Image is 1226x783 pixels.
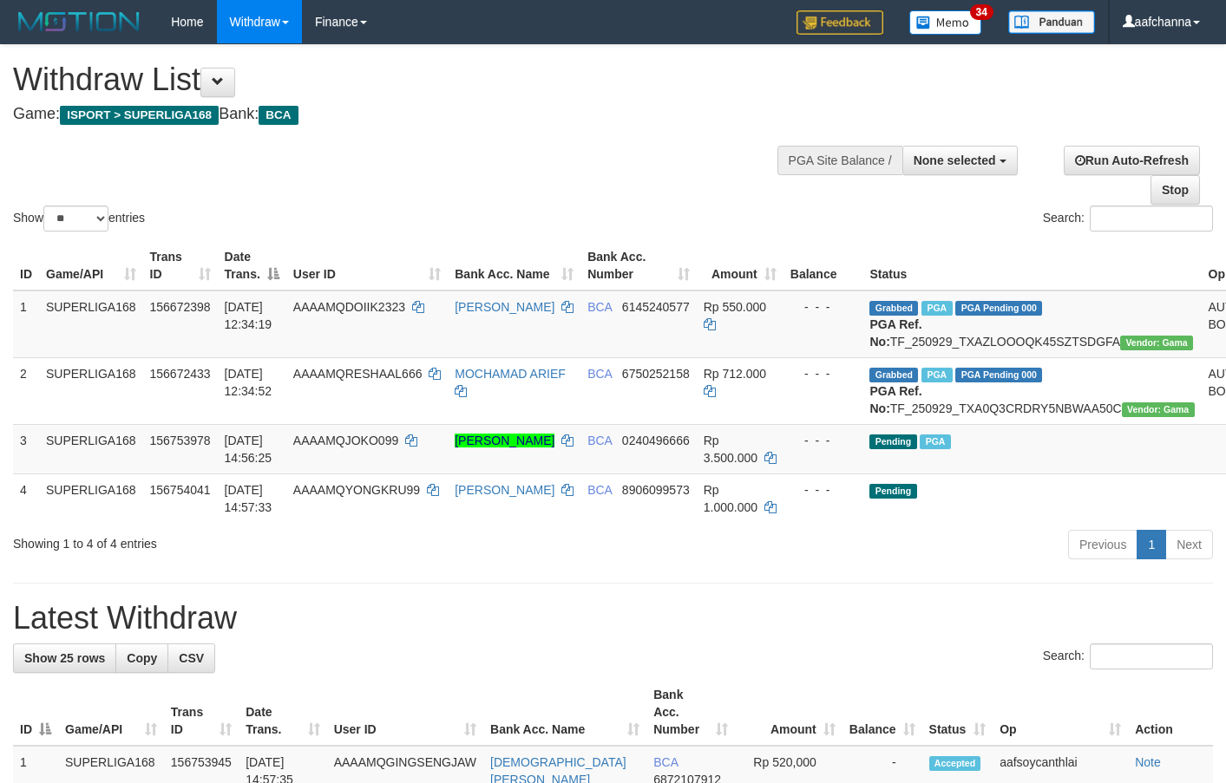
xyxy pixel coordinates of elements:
span: BCA [587,483,612,497]
th: User ID: activate to sort column ascending [327,679,483,746]
th: Trans ID: activate to sort column ascending [143,241,218,290]
span: [DATE] 14:56:25 [225,434,272,465]
td: 4 [13,473,39,523]
th: Status [862,241,1201,290]
th: Date Trans.: activate to sort column descending [218,241,286,290]
td: 3 [13,424,39,473]
a: [PERSON_NAME] [455,300,554,314]
b: PGA Ref. No: [869,317,921,349]
th: Bank Acc. Number: activate to sort column ascending [646,679,735,746]
span: Marked by aafsoycanthlai [921,301,952,316]
span: Marked by aafsoycanthlai [921,368,952,382]
td: SUPERLIGA168 [39,357,143,424]
span: 34 [970,4,993,20]
th: Game/API: activate to sort column ascending [39,241,143,290]
h1: Withdraw List [13,62,800,97]
span: 156672433 [150,367,211,381]
span: AAAAMQDOIIK2323 [293,300,405,314]
span: Rp 712.000 [704,367,766,381]
input: Search: [1090,206,1213,232]
a: 1 [1137,530,1166,559]
th: Bank Acc. Name: activate to sort column ascending [448,241,580,290]
div: - - - [790,481,856,499]
th: Amount: activate to sort column ascending [735,679,842,746]
span: BCA [587,434,612,447]
span: Show 25 rows [24,651,105,665]
th: Balance: activate to sort column ascending [842,679,922,746]
span: BCA [587,300,612,314]
span: Copy 6750252158 to clipboard [622,367,690,381]
span: [DATE] 14:57:33 [225,483,272,514]
div: Showing 1 to 4 of 4 entries [13,528,498,552]
span: 156672398 [150,300,211,314]
span: Accepted [929,756,981,771]
span: [DATE] 12:34:19 [225,300,272,331]
a: [PERSON_NAME] [455,434,554,447]
span: AAAAMQYONGKRU99 [293,483,420,497]
span: Grabbed [869,301,918,316]
a: Previous [1068,530,1137,559]
span: Rp 550.000 [704,300,766,314]
label: Search: [1043,206,1213,232]
b: PGA Ref. No: [869,384,921,415]
a: Note [1135,755,1161,769]
span: Copy [127,651,157,665]
th: ID [13,241,39,290]
th: Game/API: activate to sort column ascending [58,679,164,746]
img: Feedback.jpg [797,10,883,35]
button: None selected [902,146,1018,175]
td: SUPERLIGA168 [39,290,143,358]
a: MOCHAMAD ARIEF [455,367,566,381]
a: Next [1165,530,1213,559]
span: None selected [914,153,996,167]
th: ID: activate to sort column descending [13,679,58,746]
a: CSV [167,643,215,673]
span: Copy 8906099573 to clipboard [622,483,690,497]
span: Grabbed [869,368,918,382]
th: Trans ID: activate to sort column ascending [164,679,239,746]
span: BCA [259,106,298,125]
th: Bank Acc. Number: activate to sort column ascending [580,241,697,290]
span: Copy 6145240577 to clipboard [622,300,690,314]
td: SUPERLIGA168 [39,424,143,473]
a: Run Auto-Refresh [1064,146,1200,175]
span: PGA Pending [955,368,1042,382]
th: Action [1128,679,1213,746]
th: Balance [783,241,863,290]
td: TF_250929_TXAZLOOOQK45SZTSDGFA [862,290,1201,358]
td: SUPERLIGA168 [39,473,143,523]
div: - - - [790,298,856,316]
img: MOTION_logo.png [13,9,145,35]
td: TF_250929_TXA0Q3CRDRY5NBWAA50C [862,357,1201,424]
span: AAAAMQJOKO099 [293,434,398,447]
img: panduan.png [1008,10,1095,34]
span: AAAAMQRESHAAL666 [293,367,423,381]
td: 1 [13,290,39,358]
h1: Latest Withdraw [13,601,1213,636]
th: Status: activate to sort column ascending [922,679,993,746]
a: Show 25 rows [13,643,116,673]
img: Button%20Memo.svg [909,10,982,35]
th: User ID: activate to sort column ascending [286,241,448,290]
span: CSV [179,651,204,665]
span: PGA Pending [955,301,1042,316]
span: Pending [869,484,916,499]
span: Rp 3.500.000 [704,434,757,465]
span: BCA [587,367,612,381]
h4: Game: Bank: [13,106,800,123]
th: Bank Acc. Name: activate to sort column ascending [483,679,646,746]
span: Marked by aafsoycanthlai [920,434,950,449]
span: Pending [869,434,916,449]
div: - - - [790,432,856,449]
span: Vendor URL: https://trx31.1velocity.biz [1120,336,1193,350]
td: 2 [13,357,39,424]
th: Op: activate to sort column ascending [993,679,1128,746]
span: 156753978 [150,434,211,447]
select: Showentries [43,206,108,232]
div: - - - [790,365,856,382]
label: Search: [1043,643,1213,669]
span: 156754041 [150,483,211,497]
a: Stop [1151,175,1200,205]
span: ISPORT > SUPERLIGA168 [60,106,219,125]
span: Vendor URL: https://trx31.1velocity.biz [1122,402,1195,417]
